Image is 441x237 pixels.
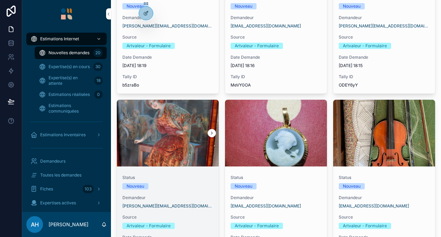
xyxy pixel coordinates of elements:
span: Source [339,214,430,220]
span: Status [339,175,430,180]
a: Estimations réalisées0 [35,88,107,101]
span: Status [122,175,213,180]
a: [EMAIL_ADDRESS][DOMAIN_NAME] [339,203,409,209]
span: Toutes les demandes [40,172,81,178]
div: Nouveau [343,3,361,9]
img: App logo [61,8,72,19]
a: Expertises actives [26,197,107,209]
div: 20 [93,49,103,57]
span: Mes Demandes d'Estimation [40,211,83,222]
div: 103 [83,185,94,193]
a: [PERSON_NAME][EMAIL_ADDRESS][DOMAIN_NAME] [122,23,213,29]
span: Expertise(s) en cours [49,64,90,70]
span: Fiches [40,186,53,192]
div: Nouveau [235,3,252,9]
span: Nouvelles demandes [49,50,89,56]
span: Tally ID [231,74,321,80]
span: Date Demande [339,55,430,60]
span: Tally ID [122,74,213,80]
span: Estimations Internet [40,36,79,42]
span: Source [231,34,321,40]
a: Fiches103 [26,183,107,195]
div: Nouveau [343,183,361,189]
span: Estimations communiquées [49,103,100,114]
span: [DATE] 18:16 [231,63,321,68]
div: Artvaleur - Formulaire [235,223,279,229]
div: Artvaleur - Formulaire [235,43,279,49]
a: Demandeurs [26,155,107,167]
div: IMG_8544.jpeg [333,100,435,166]
span: Estimations réalisées [49,92,90,97]
div: Artvaleur - Formulaire [343,43,387,49]
span: Source [122,34,213,40]
span: Expertises actives [40,200,76,206]
span: Demandeurs [40,158,66,164]
div: 18 [94,76,103,85]
span: Tally ID [339,74,430,80]
div: scrollable content [22,28,111,212]
div: Artvaleur - Formulaire [343,223,387,229]
span: [DATE] 18:15 [339,63,430,68]
span: Demandeur [339,195,430,201]
span: Demandeur [231,15,321,21]
div: Artvaleur - Formulaire [127,223,171,229]
span: Date Demande [122,55,213,60]
a: Estimations Internet [26,33,107,45]
a: [EMAIL_ADDRESS][DOMAIN_NAME] [231,23,301,29]
span: Date Demande [231,55,321,60]
span: b5zraBo [122,82,213,88]
span: [DATE] 18:19 [122,63,213,68]
span: MeVY0OA [231,82,321,88]
a: Expertise(s) en cours30 [35,60,107,73]
div: IMG_2025-10-08-17-57-29-318.jpg [225,100,327,166]
span: ODEY6yY [339,82,430,88]
span: AH [31,220,39,229]
a: Estimations communiquées [35,102,107,115]
a: Nouvelles demandes20 [35,47,107,59]
a: Toutes les demandes [26,169,107,181]
a: [EMAIL_ADDRESS][DOMAIN_NAME] [231,203,301,209]
div: Nouveau [235,183,252,189]
div: 30 [93,63,103,71]
a: [PERSON_NAME][EMAIL_ADDRESS][DOMAIN_NAME] [122,203,213,209]
div: Nouveau [127,3,144,9]
div: 50ca7387-8937-469c-a57b-13ea30ecce68-1_all_2066.jpg [117,100,219,166]
div: 0 [94,90,103,99]
span: Source [122,214,213,220]
div: Nouveau [127,183,144,189]
span: Demandeur [122,195,213,201]
span: Demandeur [122,15,213,21]
a: Expertise(s) en attente18 [35,74,107,87]
a: [PERSON_NAME][EMAIL_ADDRESS][DOMAIN_NAME] [339,23,430,29]
span: Demandeur [339,15,430,21]
div: Artvaleur - Formulaire [127,43,171,49]
span: Source [339,34,430,40]
a: Estimations Inventaires [26,129,107,141]
span: Status [231,175,321,180]
span: Estimations Inventaires [40,132,86,138]
span: Source [231,214,321,220]
p: [PERSON_NAME] [49,221,88,228]
span: Demandeur [231,195,321,201]
a: Mes Demandes d'Estimation [26,211,107,223]
span: Expertise(s) en attente [49,75,92,86]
